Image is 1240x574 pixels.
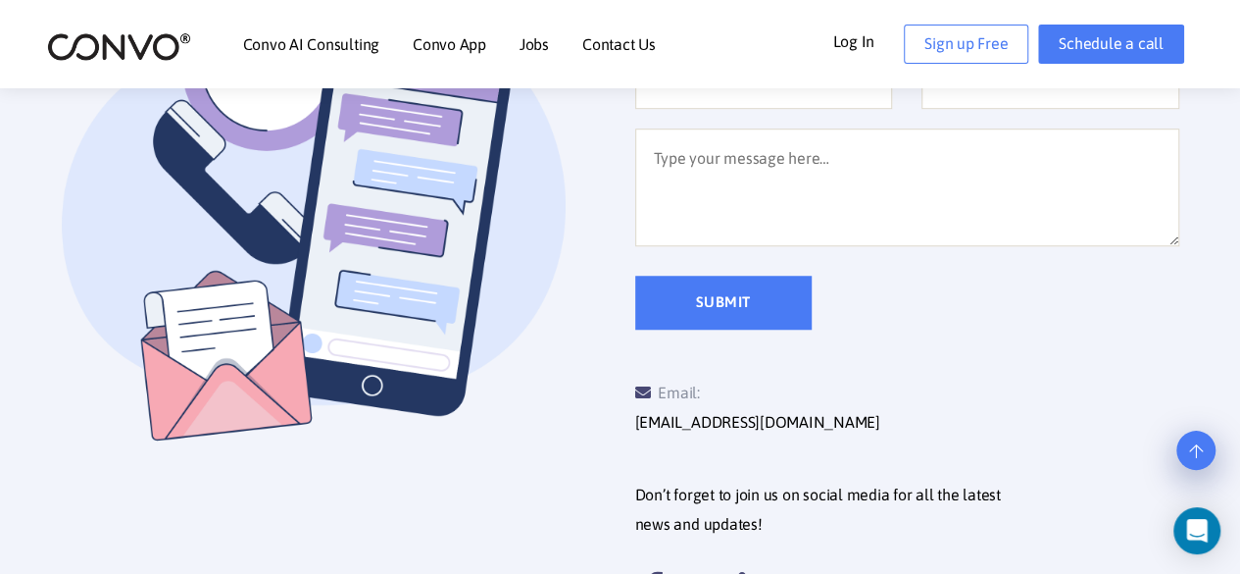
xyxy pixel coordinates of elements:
[832,25,904,56] a: Log In
[413,36,486,52] a: Convo App
[520,36,549,52] a: Jobs
[904,25,1028,64] a: Sign up Free
[635,481,1194,540] p: Don’t forget to join us on social media for all the latest news and updates!
[1173,507,1220,554] div: Open Intercom Messenger
[635,408,880,438] a: [EMAIL_ADDRESS][DOMAIN_NAME]
[47,31,191,62] img: logo_2.png
[635,276,812,330] input: Submit
[243,36,379,52] a: Convo AI Consulting
[1038,25,1183,64] a: Schedule a call
[582,36,656,52] a: Contact Us
[635,384,700,401] span: Email:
